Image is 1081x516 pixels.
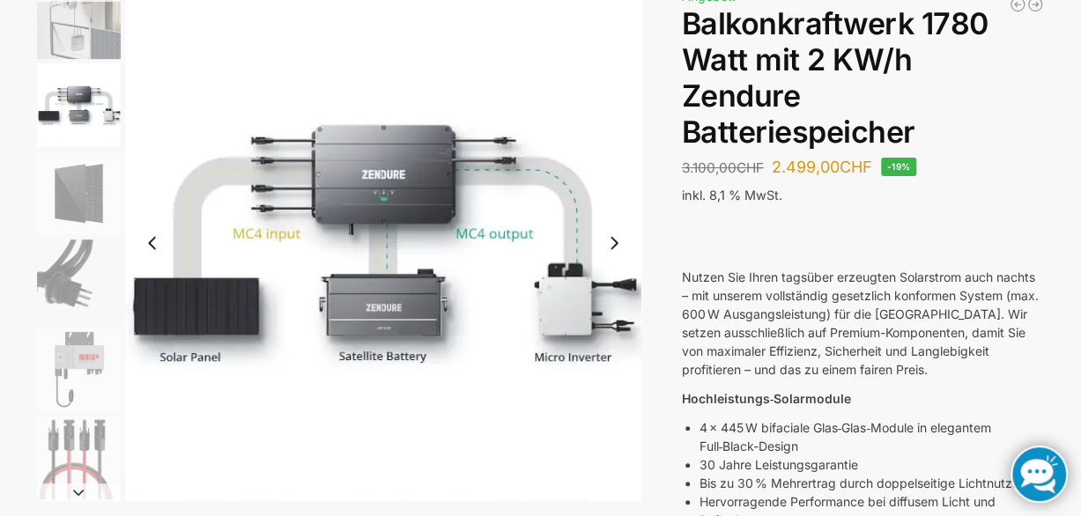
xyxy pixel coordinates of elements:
p: Nutzen Sie Ihren tagsüber erzeugten Solarstrom auch nachts – mit unserem vollständig gesetzlich k... [682,268,1045,379]
button: Next slide [596,225,633,262]
img: Zendure Batteriespeicher-wie anschliessen [37,63,121,147]
p: Bis zu 30 % Mehrertrag durch doppelseitige Lichtnutzung [700,474,1045,492]
li: 4 / 7 [33,149,121,237]
li: 3 / 7 [33,61,121,149]
bdi: 2.499,00 [772,158,872,176]
span: -19% [881,158,917,176]
li: 7 / 7 [33,413,121,501]
button: Weitergeben [735,225,745,227]
span: inkl. 8,1 % MwSt. [682,188,782,203]
p: 4 × 445 W bifaciale Glas‑Glas‑Module in elegantem Full‑Black-Design [700,418,1045,455]
img: Maysun [37,151,121,235]
button: Schlechte Reaktion [703,225,714,227]
li: 5 / 7 [33,237,121,325]
button: Next slide [37,483,121,501]
strong: Hochleistungs‑Solarmodule [682,391,852,406]
bdi: 3.100,00 [682,159,764,176]
img: nep-microwechselrichter-600w [37,328,121,411]
button: In Canvas bearbeiten [724,225,735,227]
p: 30 Jahre Leistungsgarantie [700,455,1045,474]
img: Anschlusskabel-3meter_schweizer-stecker [37,240,121,323]
button: Previous slide [134,225,171,262]
h1: Balkonkraftwerk 1780 Watt mit 2 KW/h Zendure Batteriespeicher [682,6,1045,150]
li: 6 / 7 [33,325,121,413]
span: CHF [840,158,872,176]
button: Gute Reaktion [692,225,703,227]
button: Vorlesen [714,225,724,227]
img: Anschlusskabel [37,416,121,499]
span: CHF [737,159,764,176]
button: Kopieren [682,225,692,227]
